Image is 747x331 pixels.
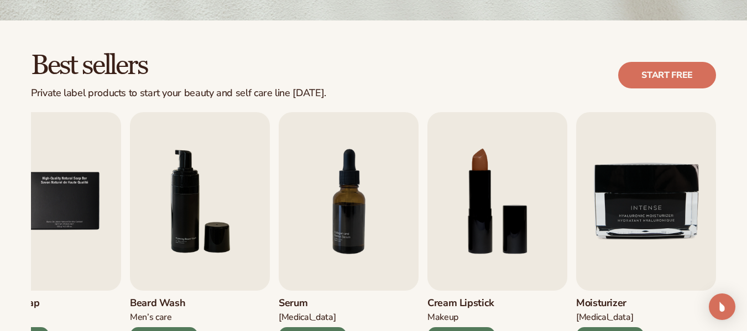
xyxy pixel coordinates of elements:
a: Start free [618,62,716,88]
h2: Best sellers [31,51,326,81]
h3: Moisturizer [576,297,644,309]
div: Open Intercom Messenger [709,293,735,320]
div: [MEDICAL_DATA] [576,312,644,323]
div: Men’s Care [130,312,198,323]
h3: Cream Lipstick [427,297,495,309]
div: [MEDICAL_DATA] [279,312,347,323]
h3: Beard Wash [130,297,198,309]
div: Private label products to start your beauty and self care line [DATE]. [31,87,326,99]
h3: Serum [279,297,347,309]
div: Makeup [427,312,495,323]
